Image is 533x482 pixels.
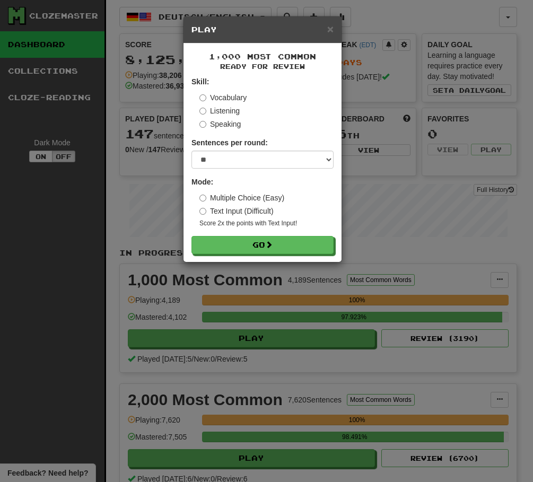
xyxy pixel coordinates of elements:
span: × [327,23,334,35]
label: Text Input (Difficult) [199,206,274,216]
label: Sentences per round: [191,137,268,148]
button: Go [191,236,334,254]
small: Ready for Review [191,62,334,71]
label: Speaking [199,119,241,129]
h5: Play [191,24,334,35]
button: Close [327,23,334,34]
small: Score 2x the points with Text Input ! [199,219,334,228]
strong: Mode: [191,178,213,186]
input: Multiple Choice (Easy) [199,195,206,201]
input: Listening [199,108,206,115]
input: Speaking [199,121,206,128]
span: 1,000 Most Common [209,52,316,61]
input: Text Input (Difficult) [199,208,206,215]
label: Listening [199,106,240,116]
label: Vocabulary [199,92,247,103]
label: Multiple Choice (Easy) [199,192,284,203]
strong: Skill: [191,77,209,86]
input: Vocabulary [199,94,206,101]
